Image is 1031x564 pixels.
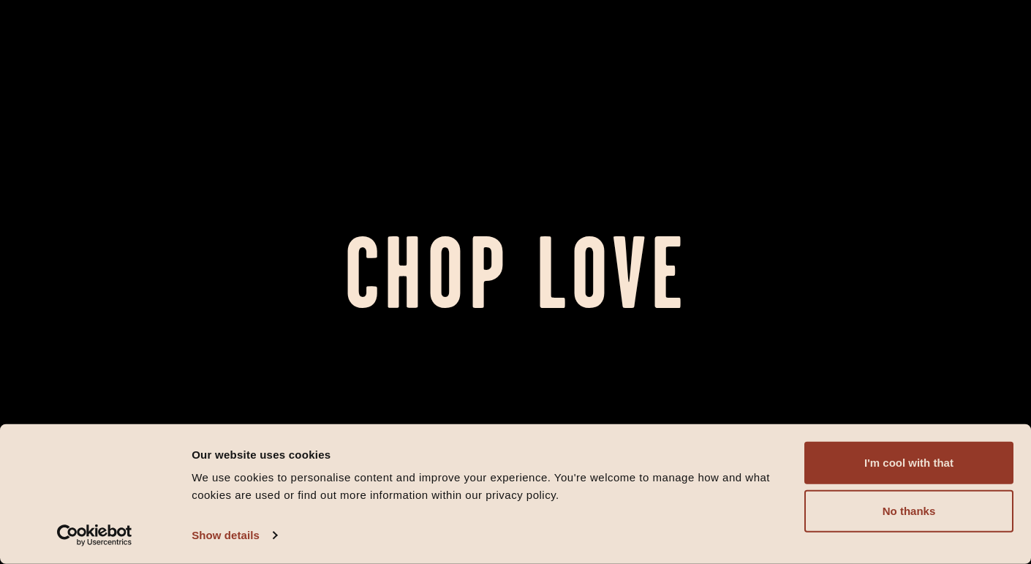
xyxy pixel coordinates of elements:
[192,469,788,504] div: We use cookies to personalise content and improve your experience. You're welcome to manage how a...
[804,442,1013,484] button: I'm cool with that
[804,490,1013,533] button: No thanks
[31,524,159,546] a: Usercentrics Cookiebot - opens in a new window
[192,524,276,546] a: Show details
[192,445,788,463] div: Our website uses cookies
